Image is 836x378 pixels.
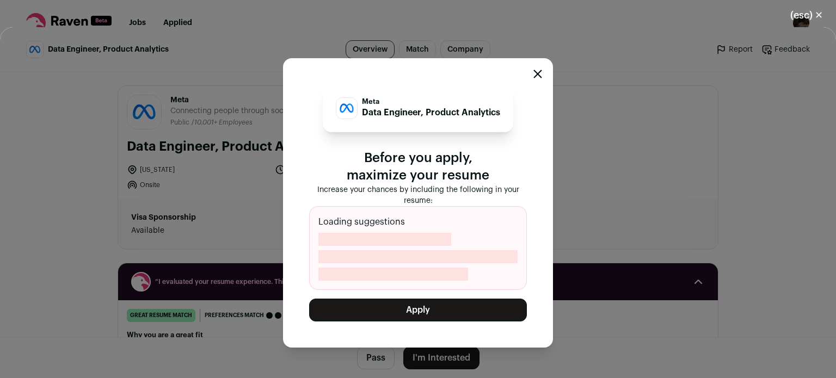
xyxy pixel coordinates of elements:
[336,98,357,119] img: afd10b684991f508aa7e00cdd3707b66af72d1844587f95d1f14570fec7d3b0c.jpg
[309,299,527,321] button: Apply
[362,106,500,119] p: Data Engineer, Product Analytics
[309,184,527,206] p: Increase your chances by including the following in your resume:
[309,150,527,184] p: Before you apply, maximize your resume
[362,97,500,106] p: Meta
[777,3,836,27] button: Close modal
[309,206,527,290] div: Loading suggestions
[533,70,542,78] button: Close modal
